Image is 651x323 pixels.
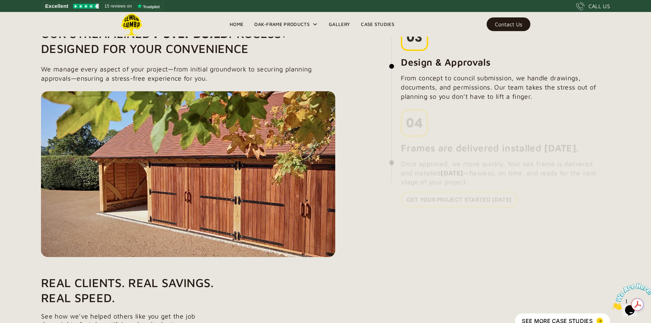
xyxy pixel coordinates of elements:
a: Contact Us [487,17,530,31]
div: Oak-Frame Products [254,20,310,28]
a: CALL US [576,2,610,10]
h1: Our Streamlined Process: Designed for Your Convenience [41,26,335,56]
img: Trustpilot logo [137,3,160,9]
span: Excellent [45,2,68,10]
div: Contact Us [495,22,522,27]
img: Chat attention grabber [3,3,45,30]
span: 1 [3,3,5,9]
h1: Real Clients. Real Savings. Real Speed. [41,275,485,305]
a: Case Studies [355,19,400,29]
p: Once approved, we move quickly. Your oak frame is delivered and installed —flawless, on time, and... [401,159,602,187]
span: 15 reviews on [105,2,132,10]
h4: Frames are delivered installed [DATE]. [401,142,579,154]
a: Gallery [323,19,355,29]
a: See Lemon Lumba reviews on Trustpilot [41,1,164,11]
p: We manage every aspect of your project—from initial groundwork to securing planning approvals—ens... [41,64,335,83]
p: From concept to council submission, we handle drawings, documents, and permissions. Our team take... [401,73,610,101]
a: Get Your Project Started [DATE] [401,192,517,207]
div: CALL US [588,2,610,10]
h4: Design & Approvals [401,56,490,68]
a: Home [224,19,249,29]
img: Trustpilot 4.5 stars [73,4,99,9]
iframe: chat widget [609,280,651,313]
strong: [DATE] [440,169,463,177]
div: Oak-Frame Products [249,12,323,37]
